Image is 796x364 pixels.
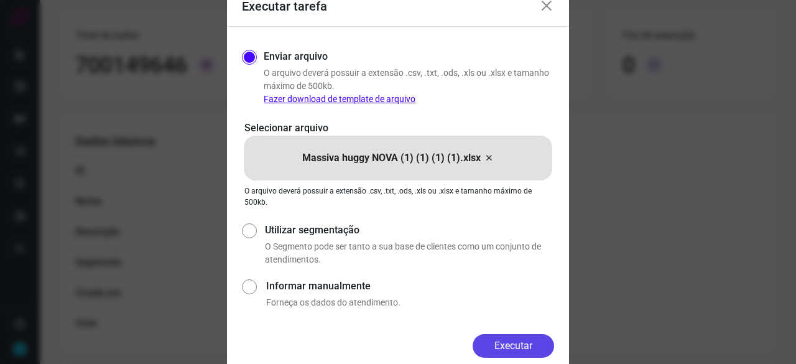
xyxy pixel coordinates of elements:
[264,94,415,104] a: Fazer download de template de arquivo
[266,279,554,294] label: Informar manualmente
[266,296,554,309] p: Forneça os dados do atendimento.
[244,121,552,136] p: Selecionar arquivo
[265,240,554,266] p: O Segmento pode ser tanto a sua base de clientes como um conjunto de atendimentos.
[264,49,328,64] label: Enviar arquivo
[473,334,554,358] button: Executar
[302,151,481,166] p: Massiva huggy NOVA (1) (1) (1) (1).xlsx
[264,67,554,106] p: O arquivo deverá possuir a extensão .csv, .txt, .ods, .xls ou .xlsx e tamanho máximo de 500kb.
[265,223,554,238] label: Utilizar segmentação
[244,185,552,208] p: O arquivo deverá possuir a extensão .csv, .txt, .ods, .xls ou .xlsx e tamanho máximo de 500kb.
